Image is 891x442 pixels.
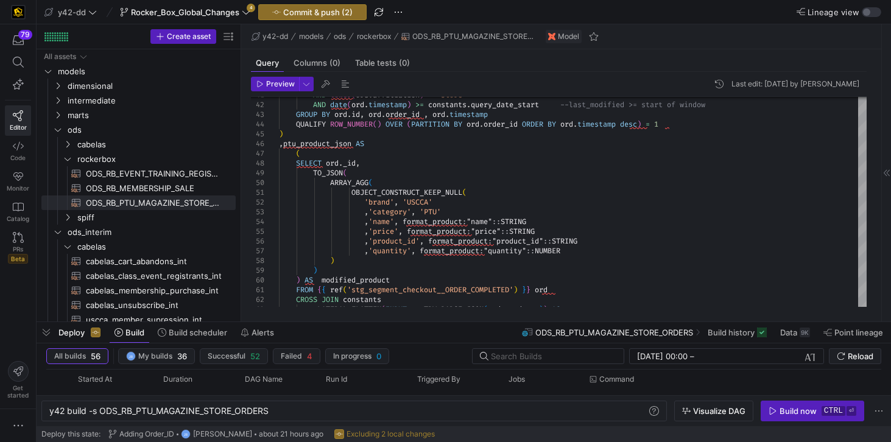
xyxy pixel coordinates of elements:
a: cabelas_membership_purchase_int​​​​​​​​​​ [41,283,236,298]
div: 56 [251,236,264,246]
span: ROW_NUMBER [330,119,373,129]
span: about 21 hours ago [259,430,323,438]
input: Search Builds [491,351,614,361]
span: PARTITION [411,119,449,129]
span: , [364,217,368,226]
span: NUMBER [535,246,560,256]
span: ord [368,110,381,119]
div: Press SPACE to select this row. [41,64,236,79]
div: Press SPACE to select this row. [41,49,236,64]
button: ODS_RB_PTU_MAGAZINE_STORE_ORDERS [398,29,538,44]
div: 79 [18,30,32,40]
div: Press SPACE to select this row. [41,122,236,137]
span: ORDER [522,119,543,129]
a: Monitor [5,166,31,197]
div: Press SPACE to select this row. [41,268,236,283]
span: QUALIFY [296,119,326,129]
span: ord [488,304,501,314]
div: Build now [780,406,817,416]
span: , [360,110,364,119]
span: cabelas_membership_purchase_int​​​​​​​​​​ [86,284,222,298]
button: Excluding 2 local changes [331,426,438,442]
span: Build [125,328,144,337]
span: timestamp [449,110,488,119]
span: order_id [386,110,420,119]
span: } [522,285,526,295]
div: Press SPACE to select this row. [41,137,236,152]
span: = [646,119,650,129]
input: End datetime [697,351,777,361]
button: Getstarted [5,356,31,404]
span: ord [560,119,573,129]
a: Code [5,136,31,166]
div: 9K [800,328,810,337]
span: , [411,246,415,256]
span: FLATTEN [351,304,381,314]
span: , [364,246,368,256]
span: :: [501,226,509,236]
span: . [339,158,343,168]
span: 4 [307,351,312,361]
button: 79 [5,29,31,51]
span: : [467,226,471,236]
button: Commit & push (2) [258,4,367,20]
span: ODS_RB_MEMBERSHIP_SALE​​​​​​​​​​ [86,181,222,195]
button: Create asset [150,29,216,44]
img: undefined [548,33,555,40]
span: Get started [7,384,29,399]
div: JR [126,351,136,361]
button: Rocker_Box_Global_Changes [117,4,253,20]
span: Columns [294,59,340,67]
span: 'brand' [364,197,394,207]
span: ( [407,119,411,129]
span: "product_id" [492,236,543,246]
div: 62 [251,295,264,304]
div: Press SPACE to select this row. [41,298,236,312]
span: ref [330,285,343,295]
button: y42-dd [41,4,100,20]
button: models [296,29,326,44]
span: . [381,110,386,119]
div: Last edit: [DATE] by [PERSON_NAME] [731,80,859,88]
span: ODS_RB_PTU_MAGAZINE_STORE_ORDERS [535,328,693,337]
div: 54 [251,217,264,226]
div: Press SPACE to select this row. [41,79,236,93]
img: https://storage.googleapis.com/y42-prod-data-exchange/images/uAsz27BndGEK0hZWDFeOjoxA7jCwgK9jE472... [12,6,24,18]
a: uscca_member_supression_int​​​​​​​​​​ [41,312,236,327]
span: modified_product [322,275,390,285]
span: , [420,236,424,246]
span: ( [462,188,467,197]
button: Visualize DAG [674,401,753,421]
span: Model [558,32,579,41]
span: . [467,100,471,110]
span: Failed [281,352,302,360]
span: (0) [329,59,340,67]
span: desc [620,119,637,129]
span: format_product [420,246,479,256]
span: Successful [208,352,245,360]
button: Build history [702,322,772,343]
span: timestamp [577,119,616,129]
button: Reload [829,348,881,364]
span: Data [780,328,797,337]
div: 47 [251,149,264,158]
input: Start datetime [637,351,688,361]
span: OBJECT_CONSTRUCT_KEEP_NULL [351,188,462,197]
a: ODS_RB_EVENT_TRAINING_REGISTRANT​​​​​​​​​​ [41,166,236,181]
span: , [356,158,360,168]
span: ( [484,304,488,314]
span: => [411,304,420,314]
span: 36 [177,351,187,361]
button: Build nowctrl⏎ [761,401,864,421]
span: 'price' [368,226,398,236]
span: 1 [654,119,658,129]
span: format_product [403,217,462,226]
span: Monitor [7,184,29,192]
span: "price" [471,226,501,236]
span: 56 [91,351,100,361]
div: 52 [251,197,264,207]
div: 43 [251,110,264,119]
span: ( [343,168,347,178]
span: . [445,110,449,119]
span: ODS_RB_PTU_MAGAZINE_STORE_ORDERS [412,32,535,41]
